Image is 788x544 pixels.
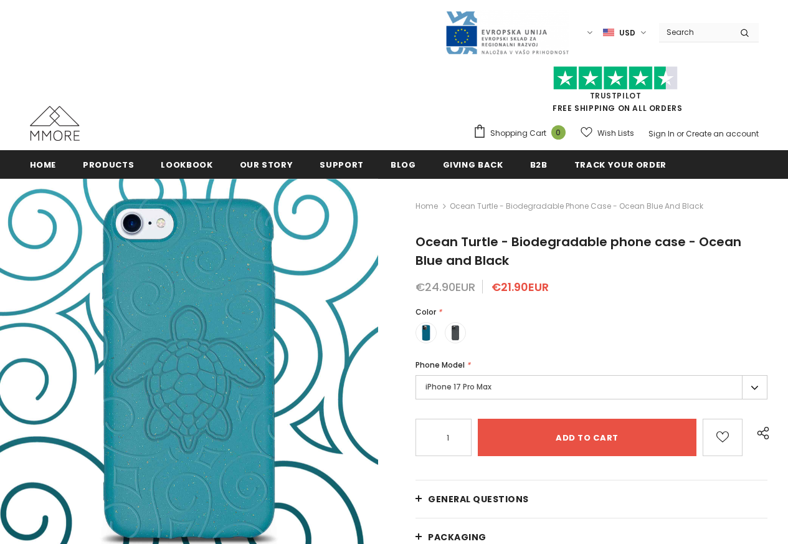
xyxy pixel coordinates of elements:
[590,90,642,101] a: Trustpilot
[320,150,364,178] a: support
[415,360,465,370] span: Phone Model
[473,124,572,143] a: Shopping Cart 0
[415,233,741,269] span: Ocean Turtle - Biodegradable phone case - Ocean Blue and Black
[83,150,134,178] a: Products
[240,159,293,171] span: Our Story
[686,128,759,139] a: Create an account
[478,419,696,456] input: Add to cart
[619,27,635,39] span: USD
[473,72,759,113] span: FREE SHIPPING ON ALL ORDERS
[445,10,569,55] img: Javni Razpis
[530,150,548,178] a: B2B
[415,199,438,214] a: Home
[415,279,475,295] span: €24.90EUR
[391,159,416,171] span: Blog
[551,125,566,140] span: 0
[648,128,675,139] a: Sign In
[428,531,487,543] span: PACKAGING
[161,159,212,171] span: Lookbook
[574,159,667,171] span: Track your order
[428,493,529,505] span: General Questions
[530,159,548,171] span: B2B
[415,480,767,518] a: General Questions
[445,27,569,37] a: Javni Razpis
[391,150,416,178] a: Blog
[553,66,678,90] img: Trust Pilot Stars
[415,375,767,399] label: iPhone 17 Pro Max
[161,150,212,178] a: Lookbook
[659,23,731,41] input: Search Site
[581,122,634,144] a: Wish Lists
[30,106,80,141] img: MMORE Cases
[415,307,436,317] span: Color
[491,279,549,295] span: €21.90EUR
[240,150,293,178] a: Our Story
[603,27,614,38] img: USD
[574,150,667,178] a: Track your order
[30,159,57,171] span: Home
[490,127,546,140] span: Shopping Cart
[30,150,57,178] a: Home
[443,150,503,178] a: Giving back
[676,128,684,139] span: or
[443,159,503,171] span: Giving back
[320,159,364,171] span: support
[597,127,634,140] span: Wish Lists
[450,199,703,214] span: Ocean Turtle - Biodegradable phone case - Ocean Blue and Black
[83,159,134,171] span: Products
